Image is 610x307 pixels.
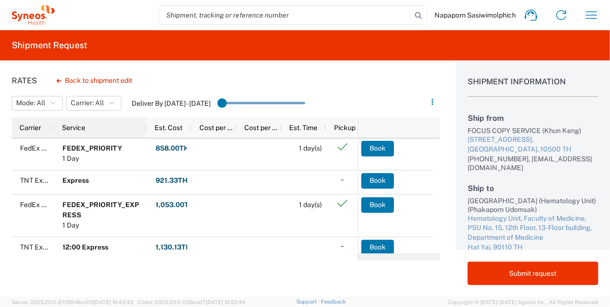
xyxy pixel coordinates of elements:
[468,77,598,97] h1: Shipment Information
[62,201,139,219] b: FEDEX_PRIORITY_EXPRESS
[62,124,85,132] span: Service
[155,173,193,189] button: 921.33THB
[468,196,598,214] div: [GEOGRAPHIC_DATA] (Hematology Unit) (Phakaporn Udomsak)
[361,141,394,156] button: Book
[62,220,142,230] div: 1 Day
[12,299,133,305] span: Server: 2025.20.0-970904bc0f3
[62,153,122,164] div: 1 Day
[244,124,277,132] span: Cost per Mile
[62,144,122,152] b: FEDEX_PRIORITY
[71,98,104,108] span: Carrier: All
[468,135,598,154] a: [STREET_ADDRESS],[GEOGRAPHIC_DATA], 10500 TH
[132,99,211,108] label: Deliver By [DATE] - [DATE]
[296,299,321,305] a: Support
[199,124,233,132] span: Cost per Mile
[62,243,108,251] b: 12:00 Express
[468,154,598,172] div: [PHONE_NUMBER], [EMAIL_ADDRESS][DOMAIN_NAME]
[62,176,89,184] b: Express
[468,214,598,243] div: Hematology Unit, Faculty of Medicine, PSU No. 15, 12th Floor, 13-Floor building, Department of Me...
[468,262,598,285] button: Submit request
[289,124,317,132] span: Est. Time
[448,298,598,307] span: Copyright © [DATE]-[DATE] Agistix Inc., All Rights Reserved
[361,240,394,255] button: Book
[468,114,598,123] h2: Ship from
[94,299,133,305] span: [DATE] 10:43:43
[12,39,87,51] h2: Shipment Request
[468,135,598,145] div: [STREET_ADDRESS],
[206,299,245,305] span: [DATE] 10:52:44
[12,76,37,85] h1: Rates
[20,144,67,152] span: FedEx Express
[20,176,60,184] span: TNT Express
[155,240,197,255] button: 1,130.13THB
[156,243,196,252] strong: 1,130.13 THB
[361,197,394,212] button: Book
[156,200,199,210] strong: 1,053.00 THB
[16,98,45,108] span: Mode: All
[468,145,598,154] div: [GEOGRAPHIC_DATA], 10500 TH
[138,299,245,305] span: Client: 2025.20.0-035ba07
[468,243,598,252] div: Hat Yai, 90110 TH
[468,184,598,193] h2: Ship to
[155,197,199,212] button: 1,053.00THB
[156,144,194,153] strong: 858.00 THB
[49,72,140,89] button: Back to shipment edit
[361,173,394,189] button: Book
[468,214,598,252] a: Hematology Unit, Faculty of Medicine, PSU No. 15, 12th Floor, 13-Floor building, Department of Me...
[155,124,182,132] span: Est. Cost
[12,96,63,111] button: Mode: All
[20,201,67,209] span: FedEx Express
[20,243,60,251] span: TNT Express
[434,11,516,19] span: Napaporn Sasiwimolphich
[321,299,346,305] a: Feedback
[334,124,355,132] span: Pickup
[155,141,195,156] button: 858.00THB
[156,176,193,185] strong: 921.33 THB
[299,144,322,152] span: 1 day(s)
[159,6,412,24] input: Shipment, tracking or reference number
[66,96,121,111] button: Carrier: All
[20,124,41,132] span: Carrier
[468,126,598,135] div: FOCUS COPY SERVICE (Khun Keng)
[299,201,322,209] span: 1 day(s)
